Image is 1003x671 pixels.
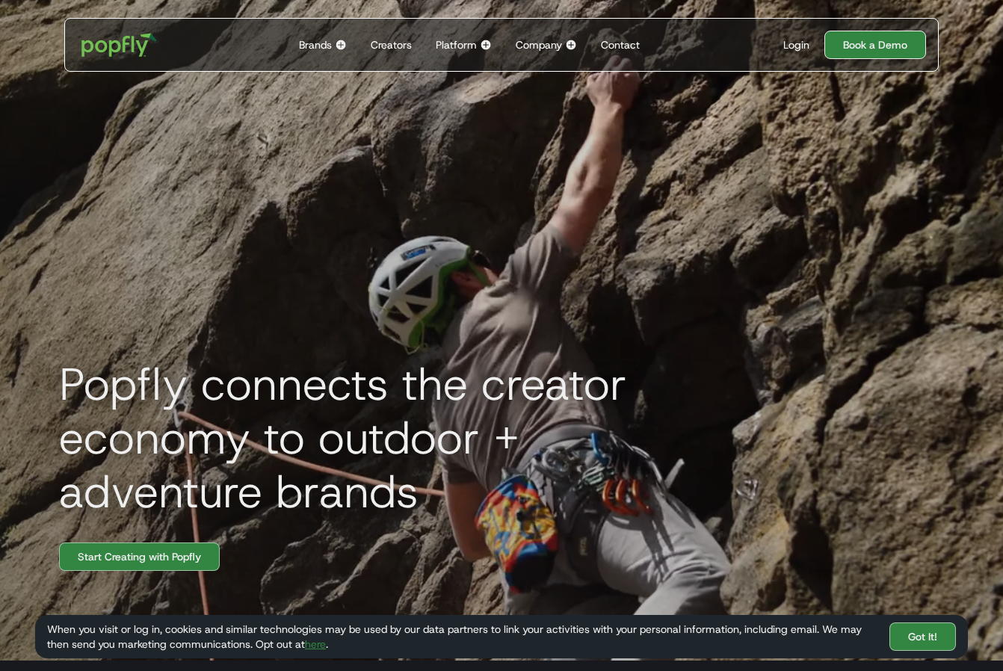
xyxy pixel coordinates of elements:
div: Creators [371,37,412,52]
a: Book a Demo [824,31,926,59]
a: Got It! [889,622,956,651]
a: Start Creating with Popfly [59,542,220,571]
h1: Popfly connects the creator economy to outdoor + adventure brands [47,357,720,519]
div: Company [516,37,562,52]
div: When you visit or log in, cookies and similar technologies may be used by our data partners to li... [47,622,877,652]
div: Platform [436,37,477,52]
div: Brands [299,37,332,52]
a: here [305,637,326,651]
a: Creators [365,19,418,71]
a: Login [777,37,815,52]
div: Contact [601,37,640,52]
a: Contact [595,19,646,71]
div: Login [783,37,809,52]
a: home [71,22,167,67]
